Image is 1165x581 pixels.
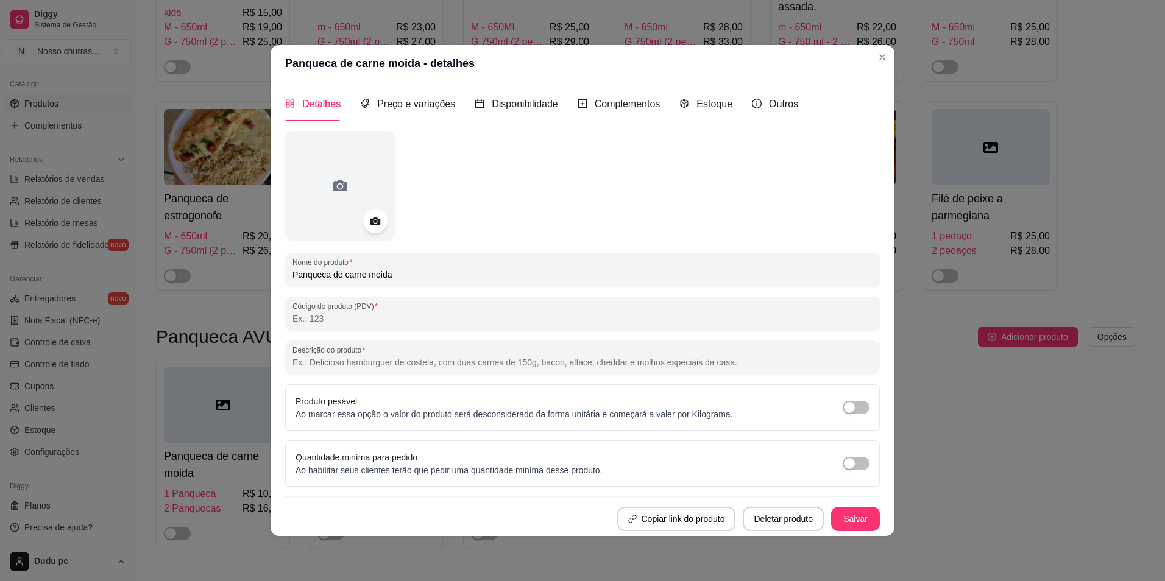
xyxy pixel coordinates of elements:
[302,99,341,109] span: Detalhes
[752,99,762,108] span: info-circle
[285,99,295,108] span: appstore
[296,464,603,476] p: Ao habilitar seus clientes terão que pedir uma quantidade miníma desse produto.
[271,45,894,82] header: Panqueca de carne moida - detalhes
[743,507,824,531] button: Deletar produto
[360,99,370,108] span: tags
[292,257,356,267] label: Nome do produto
[492,99,558,109] span: Disponibilidade
[679,99,689,108] span: code-sandbox
[475,99,484,108] span: calendar
[696,99,732,109] span: Estoque
[578,99,587,108] span: plus-square
[292,269,873,281] input: Nome do produto
[292,312,873,325] input: Código do produto (PDV)
[296,452,417,462] label: Quantidade miníma para pedido
[617,507,736,531] button: Copiar link do produto
[292,356,873,368] input: Descrição do produto
[873,48,892,67] button: Close
[831,507,880,531] button: Salvar
[769,99,798,109] span: Outros
[292,345,369,355] label: Descrição do produto
[296,408,733,420] p: Ao marcar essa opção o valor do produto será desconsiderado da forma unitária e começará a valer ...
[377,99,455,109] span: Preço e variações
[292,301,382,311] label: Código do produto (PDV)
[296,396,357,406] label: Produto pesável
[595,99,660,109] span: Complementos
